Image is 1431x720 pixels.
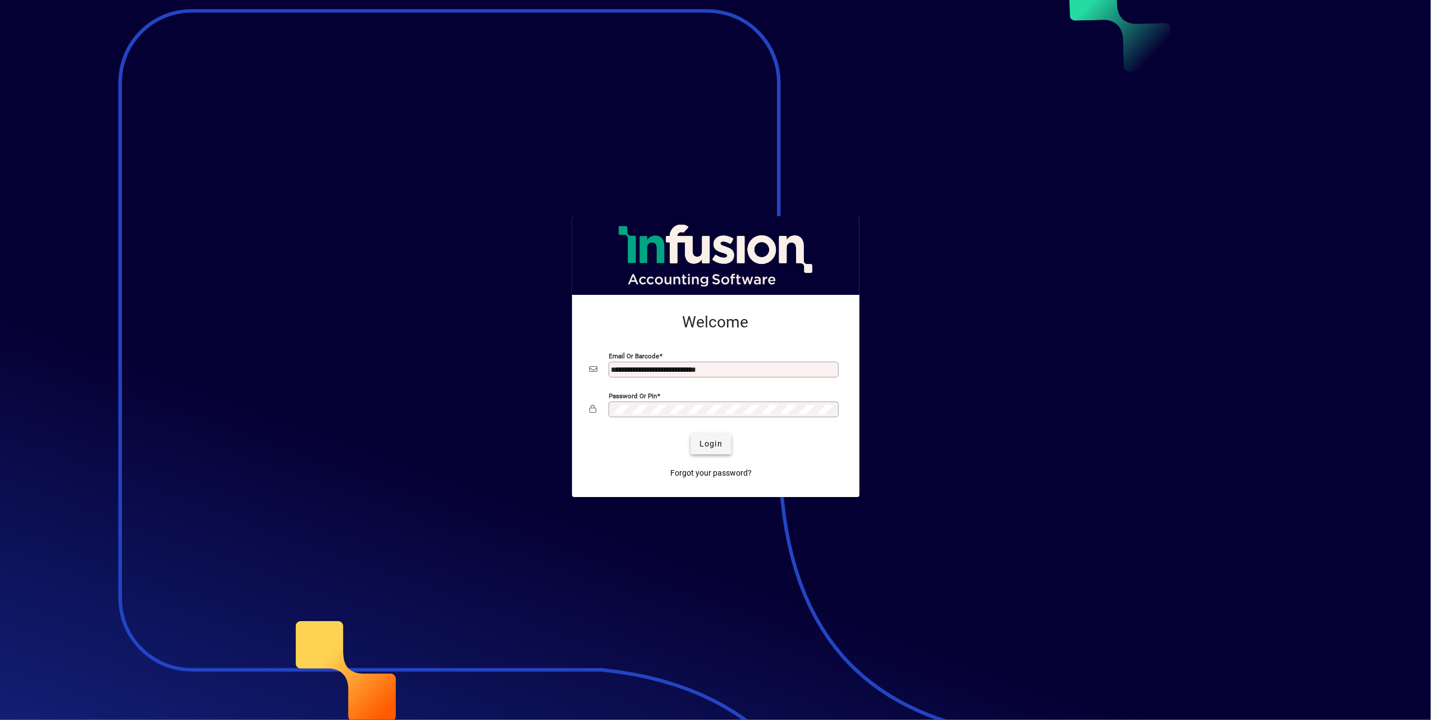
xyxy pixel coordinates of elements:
[666,463,756,484] a: Forgot your password?
[670,467,752,479] span: Forgot your password?
[700,438,723,450] span: Login
[590,313,842,332] h2: Welcome
[691,434,731,454] button: Login
[609,352,660,359] mat-label: Email or Barcode
[609,391,657,399] mat-label: Password or Pin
